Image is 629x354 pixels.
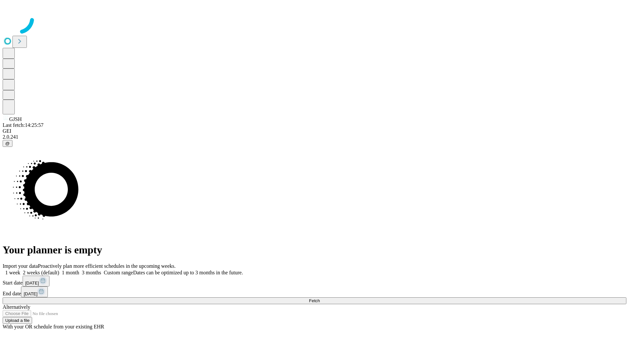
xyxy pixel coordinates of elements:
[23,276,49,286] button: [DATE]
[104,270,133,275] span: Custom range
[5,141,10,146] span: @
[21,286,48,297] button: [DATE]
[82,270,101,275] span: 3 months
[3,276,626,286] div: Start date
[3,134,626,140] div: 2.0.241
[3,140,12,147] button: @
[5,270,20,275] span: 1 week
[25,281,39,285] span: [DATE]
[309,298,320,303] span: Fetch
[3,317,32,324] button: Upload a file
[38,263,176,269] span: Proactively plan more efficient schedules in the upcoming weeks.
[3,263,38,269] span: Import your data
[3,122,44,128] span: Last fetch: 14:25:57
[3,324,104,329] span: With your OR schedule from your existing EHR
[62,270,79,275] span: 1 month
[24,291,37,296] span: [DATE]
[133,270,243,275] span: Dates can be optimized up to 3 months in the future.
[3,244,626,256] h1: Your planner is empty
[3,304,30,310] span: Alternatively
[23,270,59,275] span: 2 weeks (default)
[9,116,22,122] span: GJSH
[3,297,626,304] button: Fetch
[3,286,626,297] div: End date
[3,128,626,134] div: GEI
